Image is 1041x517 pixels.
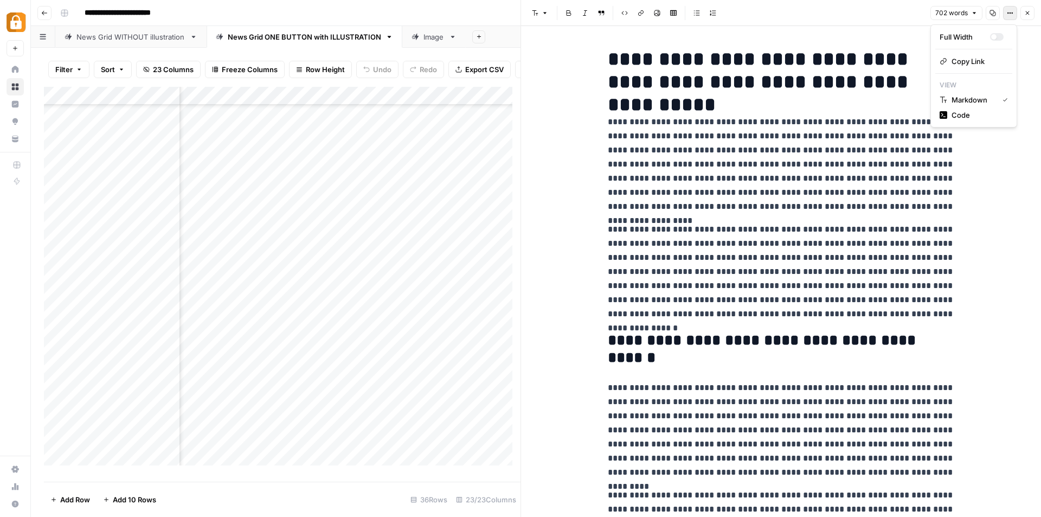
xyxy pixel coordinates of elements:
button: 23 Columns [136,61,201,78]
a: Image [402,26,466,48]
div: 36 Rows [406,491,452,508]
button: Workspace: Adzz [7,9,24,36]
button: Export CSV [448,61,511,78]
button: Freeze Columns [205,61,285,78]
span: Redo [420,64,437,75]
span: Export CSV [465,64,504,75]
a: Insights [7,95,24,113]
button: Add 10 Rows [97,491,163,508]
a: News Grid WITHOUT illustration [55,26,207,48]
a: Browse [7,78,24,95]
span: 702 words [935,8,968,18]
a: Home [7,61,24,78]
span: Filter [55,64,73,75]
div: News Grid WITHOUT illustration [76,31,185,42]
a: Opportunities [7,113,24,130]
button: Redo [403,61,444,78]
span: Freeze Columns [222,64,278,75]
span: Add Row [60,494,90,505]
button: Row Height [289,61,352,78]
div: Full Width [940,31,990,42]
button: Help + Support [7,495,24,513]
span: Row Height [306,64,345,75]
button: 702 words [930,6,982,20]
a: Usage [7,478,24,495]
a: Your Data [7,130,24,148]
span: Code [952,110,1004,120]
span: Markdown [952,94,994,105]
button: Sort [94,61,132,78]
button: Add Row [44,491,97,508]
a: Settings [7,461,24,478]
span: 23 Columns [153,64,194,75]
p: View [935,78,1012,92]
span: Copy Link [952,56,1004,67]
div: News Grid ONE BUTTON with ILLUSTRATION [228,31,381,42]
span: Undo [373,64,391,75]
span: Add 10 Rows [113,494,156,505]
a: News Grid ONE BUTTON with ILLUSTRATION [207,26,402,48]
div: Image [423,31,445,42]
button: Undo [356,61,399,78]
span: Sort [101,64,115,75]
button: Filter [48,61,89,78]
img: Adzz Logo [7,12,26,32]
div: 23/23 Columns [452,491,520,508]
